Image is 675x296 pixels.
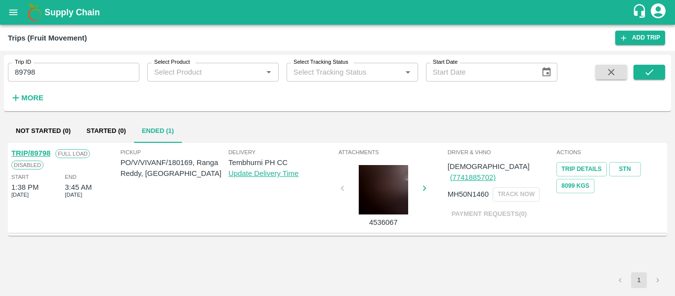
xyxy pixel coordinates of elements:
[294,58,348,66] label: Select Tracking Status
[537,63,556,82] button: Choose date
[632,3,649,21] div: customer-support
[426,63,534,82] input: Start Date
[346,217,421,228] p: 4536067
[154,58,190,66] label: Select Product
[11,190,29,199] span: [DATE]
[11,172,29,181] span: Start
[556,148,664,157] span: Actions
[262,66,275,79] button: Open
[2,1,25,24] button: open drawer
[448,163,530,170] span: [DEMOGRAPHIC_DATA]
[11,149,50,157] a: TRIP/89798
[631,272,647,288] button: page 1
[433,58,458,66] label: Start Date
[609,162,641,176] a: STN
[556,162,606,176] a: Trip Details
[134,119,182,143] button: Ended (1)
[649,2,667,23] div: account of current user
[228,157,337,168] p: Tembhurni PH CC
[65,182,91,193] div: 3:45 AM
[121,148,229,157] span: Pickup
[44,7,100,17] b: Supply Chain
[79,119,134,143] button: Started (0)
[338,148,446,157] span: Attachments
[228,169,298,177] a: Update Delivery Time
[65,172,77,181] span: End
[448,148,555,157] span: Driver & VHNo
[8,119,79,143] button: Not Started (0)
[450,173,496,181] a: (7741885702)
[8,32,87,44] div: Trips (Fruit Movement)
[150,66,259,79] input: Select Product
[15,58,31,66] label: Trip ID
[11,161,43,169] span: Disabled
[611,272,667,288] nav: pagination navigation
[615,31,665,45] a: Add Trip
[25,2,44,22] img: logo
[8,63,139,82] input: Enter Trip ID
[21,94,43,102] strong: More
[8,89,46,106] button: More
[290,66,386,79] input: Select Tracking Status
[55,149,90,158] span: Full Load
[401,66,414,79] button: Open
[121,157,229,179] p: PO/V/VIVANF/180169, Ranga Reddy, [GEOGRAPHIC_DATA]
[65,190,82,199] span: [DATE]
[556,179,594,193] button: 8099 Kgs
[11,182,39,193] div: 1:38 PM
[228,148,337,157] span: Delivery
[44,5,632,19] a: Supply Chain
[448,189,489,200] p: MH50N1460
